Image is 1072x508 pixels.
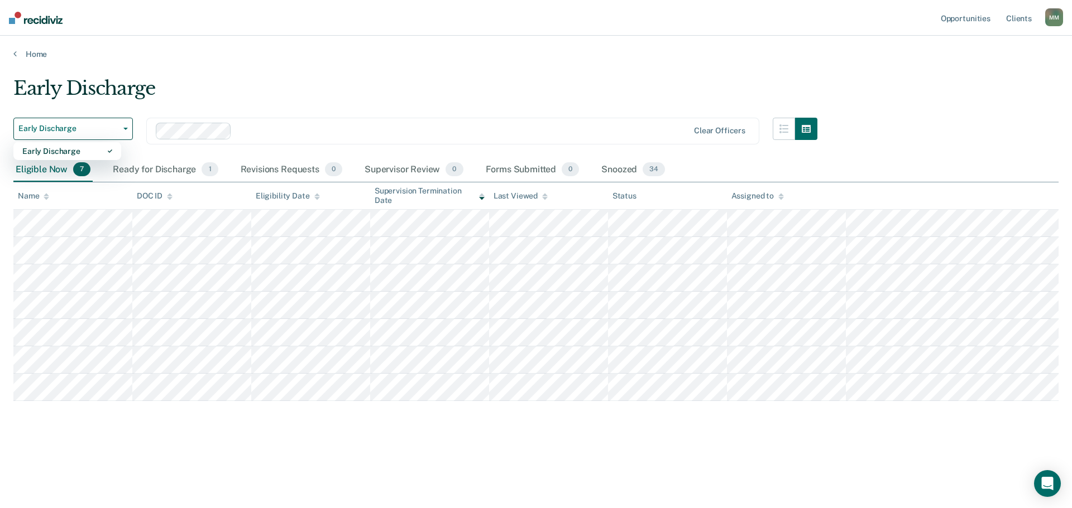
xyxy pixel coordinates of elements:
div: Forms Submitted0 [484,158,582,182]
div: Status [612,191,636,201]
div: M M [1045,8,1063,26]
div: Snoozed34 [599,158,667,182]
div: Open Intercom Messenger [1034,470,1061,497]
img: Recidiviz [9,12,63,24]
div: Assigned to [731,191,784,201]
button: MM [1045,8,1063,26]
span: 1 [202,162,218,177]
span: 0 [562,162,579,177]
span: 0 [325,162,342,177]
div: Eligible Now7 [13,158,93,182]
div: Name [18,191,49,201]
div: Early Discharge [13,77,817,109]
div: Supervisor Review0 [362,158,466,182]
div: DOC ID [137,191,173,201]
div: Eligibility Date [256,191,320,201]
div: Last Viewed [494,191,548,201]
div: Revisions Requests0 [238,158,344,182]
div: Clear officers [694,126,745,136]
button: Early Discharge [13,118,133,140]
div: Supervision Termination Date [375,186,485,205]
span: 0 [446,162,463,177]
span: 34 [643,162,665,177]
a: Home [13,49,1059,59]
div: Early Discharge [22,142,112,160]
div: Ready for Discharge1 [111,158,220,182]
span: 7 [73,162,90,177]
span: Early Discharge [18,124,119,133]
